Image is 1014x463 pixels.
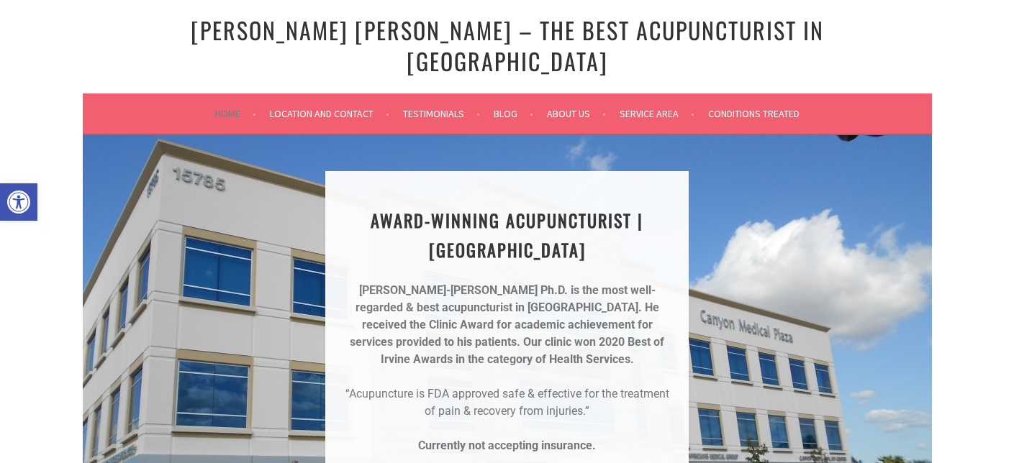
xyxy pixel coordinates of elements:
a: Service Area [620,105,694,122]
a: About Us [547,105,606,122]
a: Testimonials [403,105,480,122]
a: [PERSON_NAME] [PERSON_NAME] – The Best Acupuncturist In [GEOGRAPHIC_DATA] [191,13,824,78]
a: Blog [494,105,533,122]
p: “Acupuncture is FDA approved safe & effective for the treatment of pain & recovery from injuries.” [343,385,671,420]
a: Location and Contact [270,105,389,122]
a: Conditions Treated [708,105,800,122]
h1: AWARD-WINNING ACUPUNCTURIST | [GEOGRAPHIC_DATA] [343,206,671,265]
strong: [PERSON_NAME]-[PERSON_NAME] Ph.D. is the most well-regarded & best acupuncturist in [GEOGRAPHIC_D... [356,283,656,314]
a: Home [215,105,256,122]
strong: Currently not accepting insurance. [418,439,596,452]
